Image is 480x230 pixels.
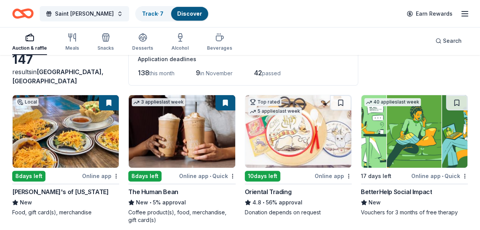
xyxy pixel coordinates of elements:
[97,30,114,55] button: Snacks
[132,45,153,51] div: Desserts
[12,5,34,23] a: Home
[245,198,352,207] div: 56% approval
[13,95,119,168] img: Image for Sadie's of New Mexico
[12,45,47,51] div: Auction & raffle
[97,45,114,51] div: Snacks
[442,173,443,179] span: •
[128,198,235,207] div: 5% approval
[128,187,178,196] div: The Human Bean
[262,70,281,76] span: passed
[248,98,281,106] div: Top rated
[65,45,79,51] div: Meals
[65,30,79,55] button: Meals
[443,36,462,45] span: Search
[207,30,232,55] button: Beverages
[20,198,32,207] span: New
[136,198,148,207] span: New
[138,55,349,64] div: Application deadlines
[12,171,45,181] div: 8 days left
[55,9,114,18] span: Saint [PERSON_NAME]
[179,171,236,181] div: Online app Quick
[149,70,175,76] span: this month
[128,209,235,224] div: Coffee product(s), food, merchandise, gift card(s)
[361,209,468,216] div: Vouchers for 3 months of free therapy
[132,98,185,106] div: 3 applies last week
[12,30,47,55] button: Auction & raffle
[361,187,432,196] div: BetterHelp Social Impact
[252,198,261,207] span: 4.8
[254,69,262,77] span: 42
[171,45,189,51] div: Alcohol
[128,95,235,224] a: Image for The Human Bean3 applieslast week8days leftOnline app•QuickThe Human BeanNew•5% approval...
[132,30,153,55] button: Desserts
[128,171,162,181] div: 8 days left
[248,107,302,115] div: 5 applies last week
[245,187,292,196] div: Oriental Trading
[171,30,189,55] button: Alcohol
[12,209,119,216] div: Food, gift card(s), merchandise
[245,95,352,216] a: Image for Oriental TradingTop rated5 applieslast week10days leftOnline appOriental Trading4.8•56%...
[245,209,352,216] div: Donation depends on request
[12,187,108,196] div: [PERSON_NAME]'s of [US_STATE]
[429,33,468,49] button: Search
[138,69,149,77] span: 138
[129,95,235,168] img: Image for The Human Bean
[361,172,391,181] div: 17 days left
[12,68,103,85] span: in
[40,6,129,21] button: Saint [PERSON_NAME]
[142,10,163,17] a: Track· 7
[12,67,119,86] div: results
[364,98,421,106] div: 40 applies last week
[411,171,468,181] div: Online app Quick
[245,171,280,181] div: 10 days left
[177,10,202,17] a: Discover
[262,199,264,206] span: •
[150,199,152,206] span: •
[361,95,467,168] img: Image for BetterHelp Social Impact
[200,70,233,76] span: in November
[82,171,119,181] div: Online app
[196,69,200,77] span: 9
[16,98,39,106] div: Local
[135,6,209,21] button: Track· 7Discover
[315,171,352,181] div: Online app
[245,95,351,168] img: Image for Oriental Trading
[368,198,381,207] span: New
[210,173,211,179] span: •
[402,7,457,21] a: Earn Rewards
[12,68,103,85] span: [GEOGRAPHIC_DATA], [GEOGRAPHIC_DATA]
[12,52,119,67] div: 147
[12,95,119,216] a: Image for Sadie's of New MexicoLocal8days leftOnline app[PERSON_NAME]'s of [US_STATE]NewFood, gif...
[207,45,232,51] div: Beverages
[361,95,468,216] a: Image for BetterHelp Social Impact40 applieslast week17 days leftOnline app•QuickBetterHelp Socia...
